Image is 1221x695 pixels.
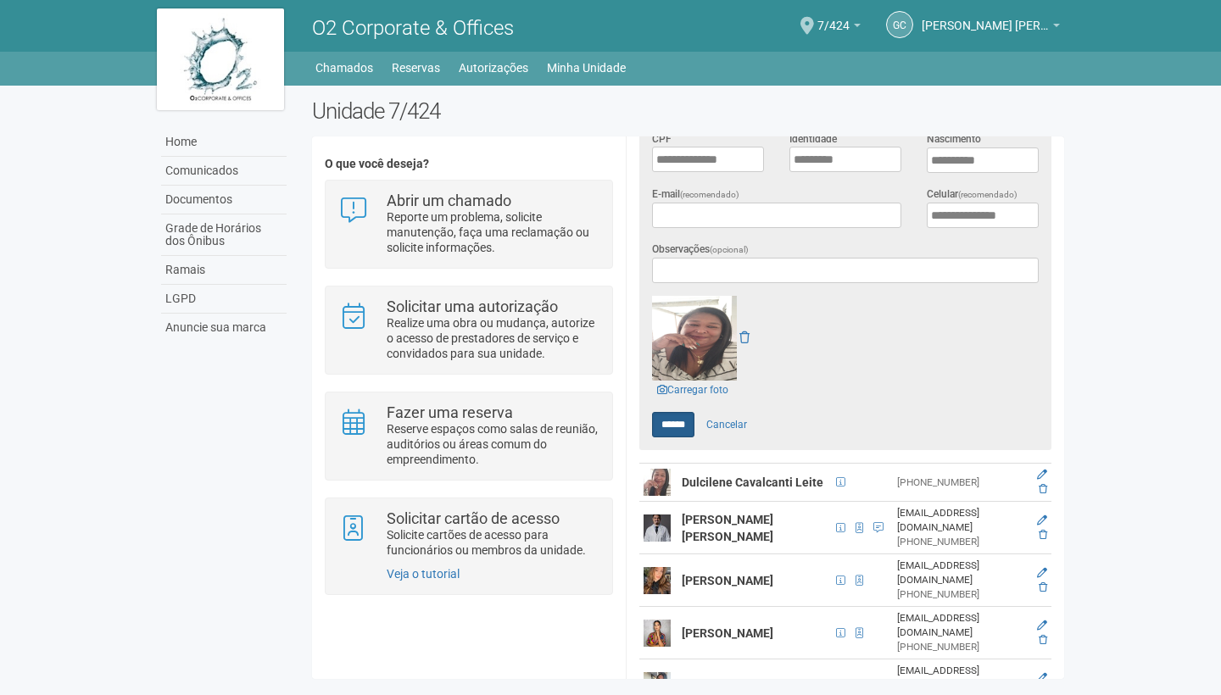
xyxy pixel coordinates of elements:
[338,511,599,558] a: Solicitar cartão de acesso Solicite cartões de acesso para funcionários ou membros da unidade.
[652,296,737,381] img: GetFile
[161,214,287,256] a: Grade de Horários dos Ônibus
[897,611,1023,640] div: [EMAIL_ADDRESS][DOMAIN_NAME]
[387,567,460,581] a: Veja o tutorial
[387,315,599,361] p: Realize uma obra ou mudança, autorize o acesso de prestadores de serviço e convidados para sua un...
[392,56,440,80] a: Reservas
[897,535,1023,549] div: [PHONE_NUMBER]
[897,559,1023,587] div: [EMAIL_ADDRESS][DOMAIN_NAME]
[315,56,373,80] a: Chamados
[312,98,1064,124] h2: Unidade 7/424
[387,297,558,315] strong: Solicitar uma autorização
[1037,514,1047,526] a: Editar membro
[1037,469,1047,481] a: Editar membro
[697,412,756,437] a: Cancelar
[680,190,739,199] span: (recomendado)
[739,331,750,344] a: Remover
[644,469,671,496] img: user.png
[644,620,671,647] img: user.png
[1037,567,1047,579] a: Editar membro
[682,574,773,587] strong: [PERSON_NAME]
[789,131,837,147] label: Identidade
[387,509,560,527] strong: Solicitar cartão de acesso
[161,128,287,157] a: Home
[644,567,671,594] img: user.png
[161,285,287,314] a: LGPD
[922,3,1049,32] span: Guilherme Cruz Braga
[312,16,514,40] span: O2 Corporate & Offices
[1037,620,1047,631] a: Editar membro
[922,21,1060,35] a: [PERSON_NAME] [PERSON_NAME]
[897,640,1023,654] div: [PHONE_NUMBER]
[161,314,287,342] a: Anuncie sua marca
[161,186,287,214] a: Documentos
[325,158,612,170] h4: O que você deseja?
[338,299,599,361] a: Solicitar uma autorização Realize uma obra ou mudança, autorize o acesso de prestadores de serviç...
[817,21,861,35] a: 7/424
[958,190,1017,199] span: (recomendado)
[927,131,981,147] label: Nascimento
[338,193,599,255] a: Abrir um chamado Reporte um problema, solicite manutenção, faça uma reclamação ou solicite inform...
[459,56,528,80] a: Autorizações
[682,475,823,489] strong: Dulcilene Cavalcanti Leite
[387,421,599,467] p: Reserve espaços como salas de reunião, auditórios ou áreas comum do empreendimento.
[387,527,599,558] p: Solicite cartões de acesso para funcionários ou membros da unidade.
[652,242,749,258] label: Observações
[1039,483,1047,495] a: Excluir membro
[652,381,733,399] a: Carregar foto
[387,209,599,255] p: Reporte um problema, solicite manutenção, faça uma reclamação ou solicite informações.
[897,506,1023,535] div: [EMAIL_ADDRESS][DOMAIN_NAME]
[682,679,773,692] strong: [PERSON_NAME]
[1039,634,1047,646] a: Excluir membro
[886,11,913,38] a: GC
[157,8,284,110] img: logo.jpg
[817,3,850,32] span: 7/424
[927,186,1017,203] label: Celular
[644,514,671,542] img: user.png
[338,405,599,467] a: Fazer uma reserva Reserve espaços como salas de reunião, auditórios ou áreas comum do empreendime...
[1039,581,1047,593] a: Excluir membro
[1037,672,1047,684] a: Editar membro
[547,56,626,80] a: Minha Unidade
[897,664,1023,692] div: [EMAIL_ADDRESS][DOMAIN_NAME]
[161,256,287,285] a: Ramais
[897,587,1023,602] div: [PHONE_NUMBER]
[387,192,511,209] strong: Abrir um chamado
[897,475,1023,490] div: [PHONE_NUMBER]
[387,403,513,421] strong: Fazer uma reserva
[710,245,749,254] span: (opcional)
[682,626,773,640] strong: [PERSON_NAME]
[652,131,672,147] label: CPF
[682,513,773,543] strong: [PERSON_NAME] [PERSON_NAME]
[161,157,287,186] a: Comunicados
[1039,529,1047,541] a: Excluir membro
[652,186,739,203] label: E-mail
